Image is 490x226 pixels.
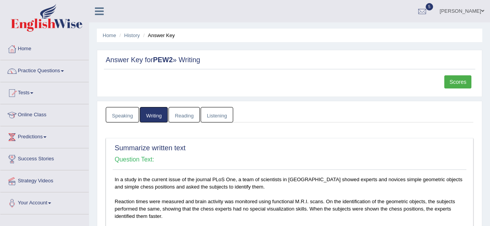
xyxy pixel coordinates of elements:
[103,32,116,38] a: Home
[106,107,139,123] a: Speaking
[0,82,89,102] a: Tests
[124,32,140,38] a: History
[140,107,168,123] a: Writing
[115,144,464,152] h2: Summarize written text
[106,56,473,64] h2: Answer Key for » Writing
[115,156,464,163] h4: Question Text:
[0,60,89,80] a: Practice Questions
[444,75,471,88] a: Scores
[0,38,89,58] a: Home
[141,32,175,39] li: Answer Key
[201,107,233,123] a: Listening
[168,107,199,123] a: Reading
[0,170,89,190] a: Strategy Videos
[0,192,89,212] a: Your Account
[426,3,433,10] span: 5
[153,56,173,64] strong: PEW2
[0,126,89,146] a: Predictions
[0,104,89,124] a: Online Class
[0,148,89,168] a: Success Stories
